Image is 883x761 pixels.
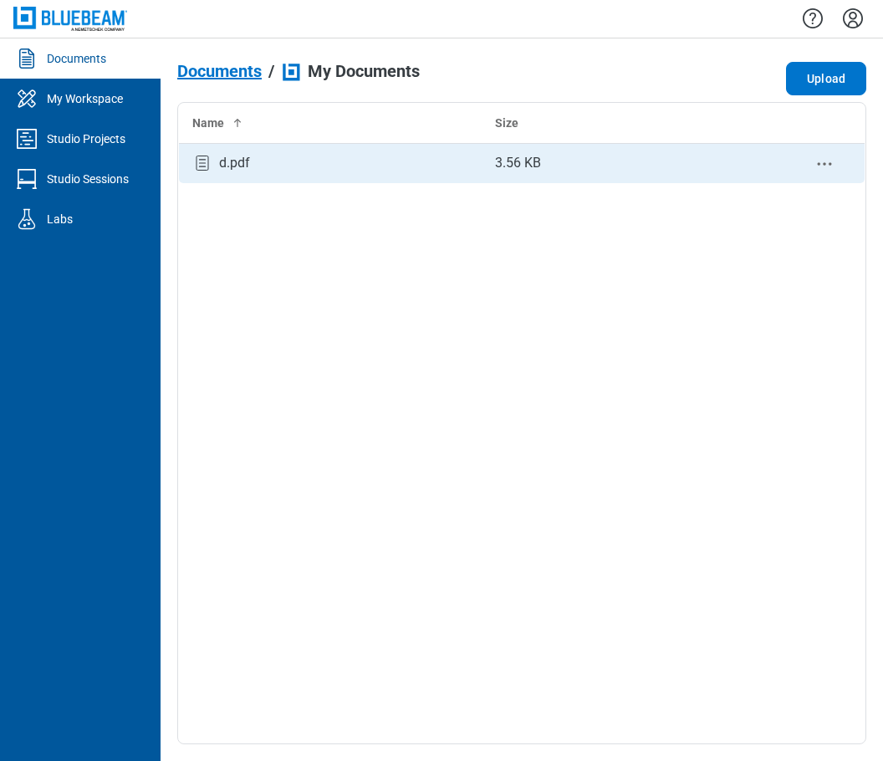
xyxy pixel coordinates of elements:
svg: Labs [13,206,40,232]
table: bb-data-table [178,103,865,184]
span: Documents [177,62,262,80]
span: My Documents [308,62,420,80]
button: Settings [840,4,866,33]
div: Name [192,115,468,131]
button: context-menu [814,154,835,174]
div: Documents [47,50,106,67]
div: Studio Sessions [47,171,129,187]
div: My Workspace [47,90,123,107]
div: Size [495,115,772,131]
div: Labs [47,211,73,227]
svg: Studio Projects [13,125,40,152]
td: 3.56 KB [482,143,785,183]
button: Upload [786,62,866,95]
svg: My Workspace [13,85,40,112]
div: d.pdf [219,153,250,173]
svg: Studio Sessions [13,166,40,192]
div: / [268,62,274,80]
div: Studio Projects [47,130,125,147]
svg: Documents [13,45,40,72]
img: Bluebeam, Inc. [13,7,127,31]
